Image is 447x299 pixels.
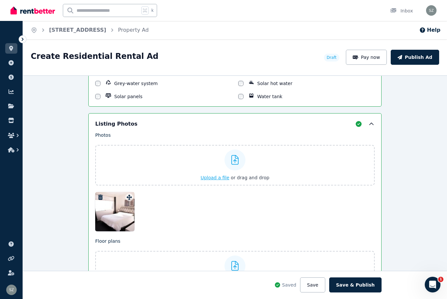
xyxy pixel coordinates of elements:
[257,80,292,87] label: Solar hot water
[10,6,55,15] img: RentBetter
[426,5,437,16] img: Shemaine Zarb
[95,132,375,138] p: Photos
[425,277,440,292] iframe: Intercom live chat
[329,277,382,292] button: Save & Publish
[151,8,153,13] span: k
[31,51,158,62] h1: Create Residential Rental Ad
[95,238,375,244] p: Floor plans
[114,80,158,87] label: Grey-water system
[390,8,413,14] div: Inbox
[419,26,440,34] button: Help
[257,93,282,100] label: Water tank
[346,50,387,65] button: Pay now
[391,50,439,65] button: Publish Ad
[201,174,269,181] button: Upload a file or drag and drop
[201,175,229,180] span: Upload a file
[282,282,296,288] span: Saved
[23,21,156,39] nav: Breadcrumb
[231,175,269,180] span: or drag and drop
[438,277,443,282] span: 1
[95,120,137,128] h5: Listing Photos
[118,27,149,33] a: Property Ad
[114,93,142,100] label: Solar panels
[49,27,106,33] a: [STREET_ADDRESS]
[300,277,325,292] button: Save
[327,55,336,60] span: Draft
[6,285,17,295] img: Shemaine Zarb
